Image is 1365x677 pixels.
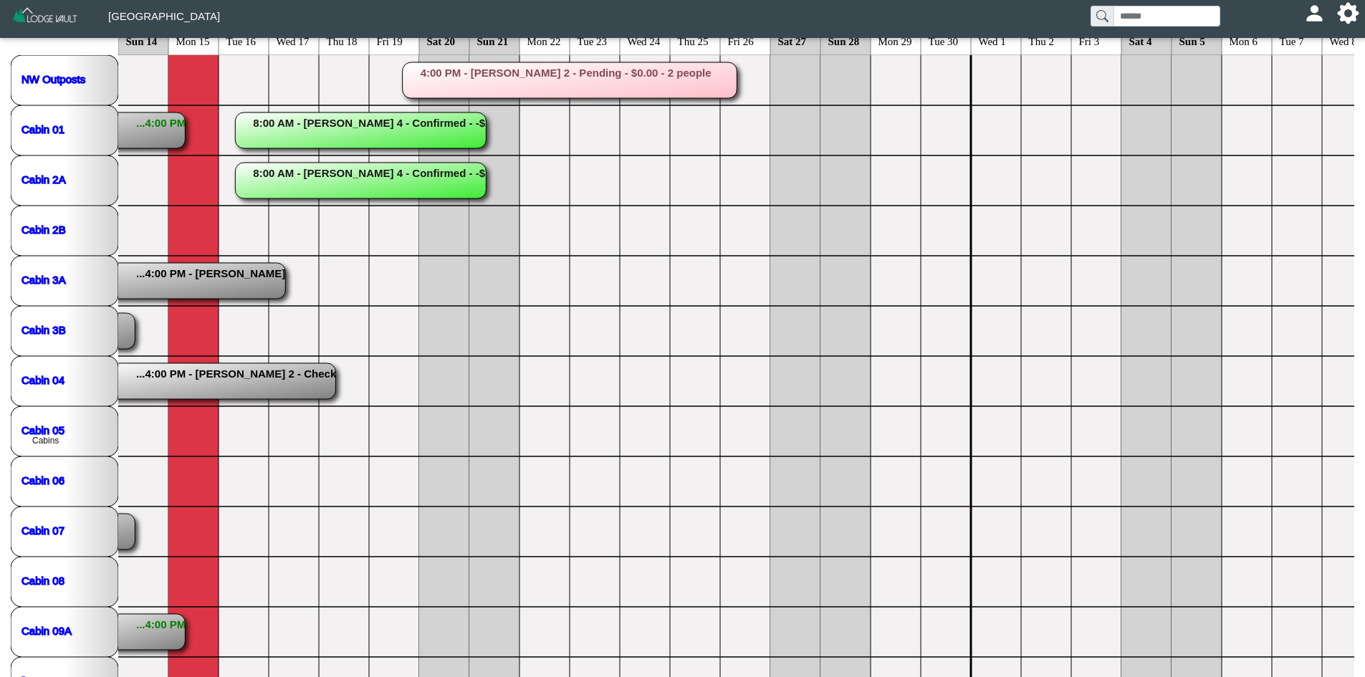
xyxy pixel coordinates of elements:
[11,6,80,31] img: Z
[828,35,860,47] text: Sun 28
[728,35,755,47] text: Fri 26
[527,35,561,47] text: Mon 22
[21,223,66,235] a: Cabin 2B
[21,173,66,185] a: Cabin 2A
[21,123,64,135] a: Cabin 01
[1029,35,1054,47] text: Thu 2
[377,35,403,47] text: Fri 19
[678,35,709,47] text: Thu 25
[327,35,358,47] text: Thu 18
[929,35,959,47] text: Tue 30
[21,273,66,285] a: Cabin 3A
[21,624,72,636] a: Cabin 09A
[1179,35,1205,47] text: Sun 5
[1309,8,1320,19] svg: person fill
[21,72,85,85] a: NW Outposts
[226,35,257,47] text: Tue 16
[1096,10,1108,21] svg: search
[126,35,158,47] text: Sun 14
[21,423,64,436] a: Cabin 05
[21,524,64,536] a: Cabin 07
[32,436,59,446] text: Cabins
[878,35,912,47] text: Mon 29
[21,373,64,385] a: Cabin 04
[628,35,661,47] text: Wed 24
[427,35,456,47] text: Sat 20
[21,323,66,335] a: Cabin 3B
[578,35,608,47] text: Tue 23
[778,35,807,47] text: Sat 27
[979,35,1006,47] text: Wed 1
[21,474,64,486] a: Cabin 06
[1230,35,1258,47] text: Mon 6
[176,35,210,47] text: Mon 15
[1330,35,1357,47] text: Wed 8
[1079,35,1100,47] text: Fri 3
[1129,35,1153,47] text: Sat 4
[1280,35,1305,47] text: Tue 7
[1343,8,1354,19] svg: gear fill
[477,35,509,47] text: Sun 21
[21,574,64,586] a: Cabin 08
[277,35,310,47] text: Wed 17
